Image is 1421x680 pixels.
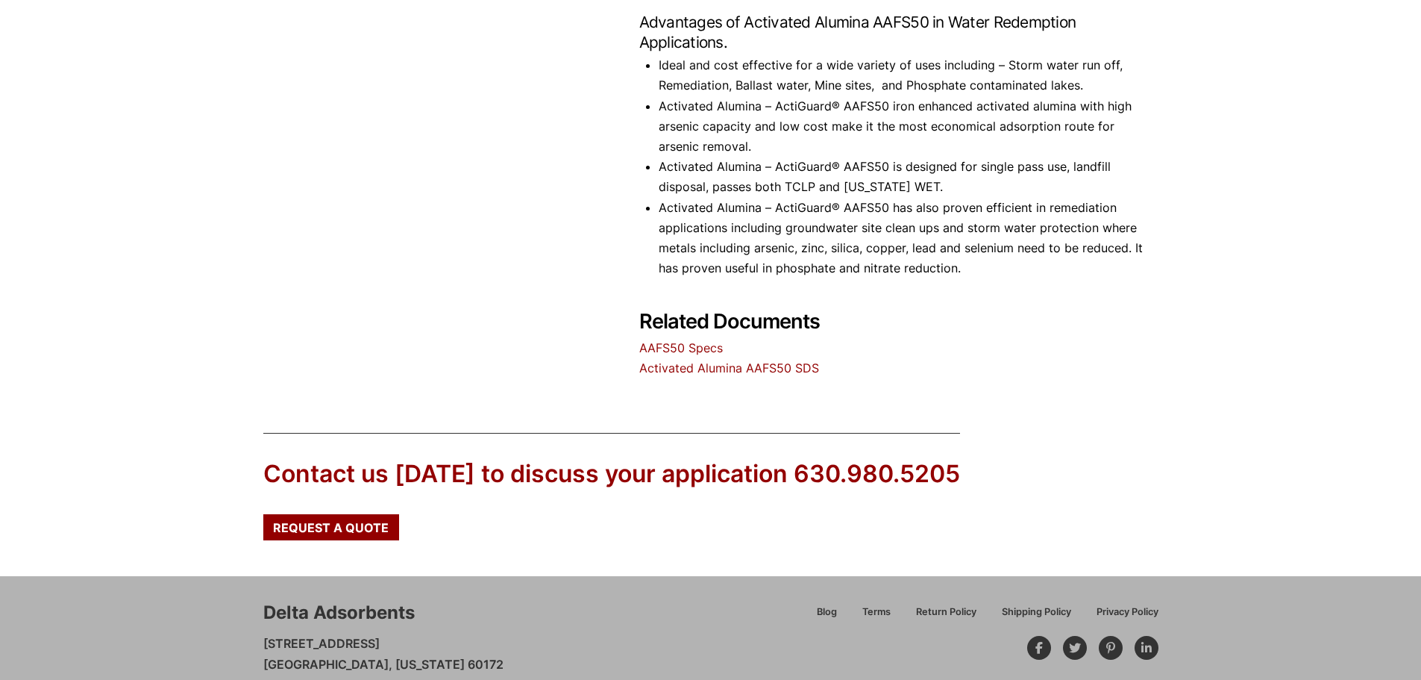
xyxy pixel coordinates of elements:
a: Request a Quote [263,514,399,540]
span: Privacy Policy [1097,608,1158,617]
a: Shipping Policy [989,604,1084,630]
a: Blog [804,604,850,630]
span: Shipping Policy [1002,608,1071,617]
a: AAFS50 Specs [639,340,723,355]
li: Activated Alumina – ActiGuard® AAFS50 is designed for single pass use, landfill disposal, passes ... [659,157,1158,197]
a: Terms [850,604,903,630]
li: Activated Alumina – ActiGuard® AAFS50 has also proven efficient in remediation applications inclu... [659,198,1158,279]
a: Privacy Policy [1084,604,1158,630]
div: Delta Adsorbents [263,600,415,626]
li: Ideal and cost effective for a wide variety of uses including – Storm water run off, Remediation,... [659,55,1158,96]
span: Return Policy [916,608,976,617]
div: Contact us [DATE] to discuss your application 630.980.5205 [263,458,960,491]
a: Activated Alumina AAFS50 SDS [639,361,819,375]
span: Request a Quote [273,522,389,534]
li: Activated Alumina – ActiGuard® AAFS50 iron enhanced activated alumina with high arsenic capacity ... [659,96,1158,157]
span: Terms [862,608,891,617]
span: Blog [817,608,837,617]
h3: Advantages of Activated Alumina AAFS50 in Water Redemption Applications. [639,12,1158,52]
a: Return Policy [903,604,989,630]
